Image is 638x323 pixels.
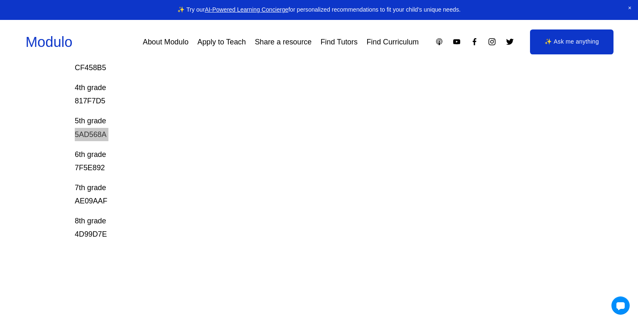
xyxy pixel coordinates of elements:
a: AI-Powered Learning Concierge [205,6,288,13]
a: Apply to Teach [197,34,246,49]
a: Modulo [25,34,72,50]
p: 7th grade AE09AAF [75,181,514,208]
a: YouTube [452,37,461,46]
a: Instagram [488,37,496,46]
a: Share a resource [255,34,312,49]
a: ✨ Ask me anything [530,29,613,54]
p: 8th grade 4D99D7E [75,214,514,241]
a: Apple Podcasts [435,37,444,46]
p: 5th grade 5AD568A [75,114,514,141]
a: Find Curriculum [366,34,419,49]
a: About Modulo [143,34,189,49]
a: Facebook [470,37,479,46]
a: Twitter [505,37,514,46]
p: 6th grade 7F5E892 [75,148,514,174]
p: 4th grade 817F7D5 [75,81,514,108]
a: Find Tutors [321,34,358,49]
